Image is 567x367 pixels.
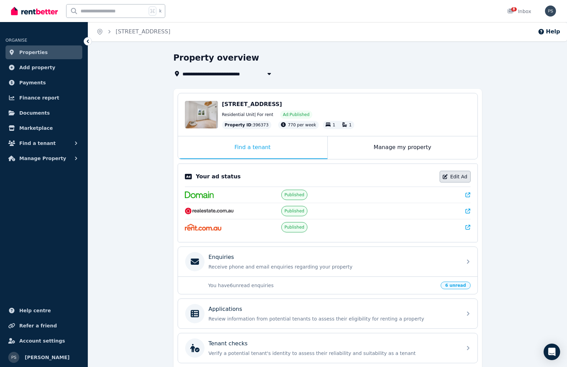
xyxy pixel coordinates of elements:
[19,48,48,56] span: Properties
[88,22,179,41] nav: Breadcrumb
[185,224,222,231] img: Rent.com.au
[19,139,56,147] span: Find a tenant
[6,61,82,74] a: Add property
[6,38,27,43] span: ORGANISE
[208,282,437,289] p: You have 6 unread enquiries
[538,28,560,36] button: Help
[209,315,458,322] p: Review information from potential tenants to assess their eligibility for renting a property
[25,353,70,361] span: [PERSON_NAME]
[6,334,82,348] a: Account settings
[178,333,477,363] a: Tenant checksVerify a potential tenant's identity to assess their reliability and suitability as ...
[6,76,82,90] a: Payments
[178,136,327,159] div: Find a tenant
[209,263,458,270] p: Receive phone and email enquiries regarding your property
[159,8,161,14] span: k
[19,306,51,315] span: Help centre
[185,191,214,198] img: Domain.com.au
[545,6,556,17] img: Paloma Soulos
[178,299,477,328] a: ApplicationsReview information from potential tenants to assess their eligibility for renting a p...
[6,319,82,333] a: Refer a friend
[209,253,234,261] p: Enquiries
[209,305,242,313] p: Applications
[222,112,273,117] span: Residential Unit | For rent
[544,344,560,360] div: Open Intercom Messenger
[6,136,82,150] button: Find a tenant
[209,339,248,348] p: Tenant checks
[209,350,458,357] p: Verify a potential tenant's identity to assess their reliability and suitability as a tenant
[19,78,46,87] span: Payments
[288,123,316,127] span: 770 per week
[507,8,531,15] div: Inbox
[440,171,471,182] a: Edit Ad
[19,322,57,330] span: Refer a friend
[19,109,50,117] span: Documents
[11,6,58,16] img: RentBetter
[333,123,335,127] span: 1
[284,208,304,214] span: Published
[6,121,82,135] a: Marketplace
[116,28,170,35] a: [STREET_ADDRESS]
[441,282,470,289] span: 6 unread
[284,224,304,230] span: Published
[19,337,65,345] span: Account settings
[222,121,272,129] div: : 396373
[19,63,55,72] span: Add property
[283,112,309,117] span: Ad: Published
[6,91,82,105] a: Finance report
[174,52,259,63] h1: Property overview
[185,208,234,214] img: RealEstate.com.au
[6,151,82,165] button: Manage Property
[222,101,282,107] span: [STREET_ADDRESS]
[225,122,252,128] span: Property ID
[196,172,241,181] p: Your ad status
[6,304,82,317] a: Help centre
[19,124,53,132] span: Marketplace
[19,94,59,102] span: Finance report
[511,7,517,11] span: 8
[8,352,19,363] img: Paloma Soulos
[349,123,352,127] span: 1
[328,136,477,159] div: Manage my property
[6,106,82,120] a: Documents
[6,45,82,59] a: Properties
[19,154,66,162] span: Manage Property
[284,192,304,198] span: Published
[178,247,477,276] a: EnquiriesReceive phone and email enquiries regarding your property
